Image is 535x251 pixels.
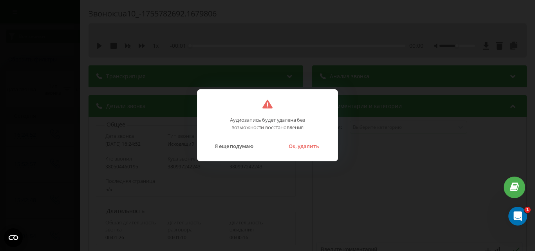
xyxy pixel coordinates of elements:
iframe: Intercom live chat [508,207,527,226]
button: Я еще подумаю [211,141,257,151]
button: Open CMP widget [4,228,23,247]
p: Аудиозапись будет удалена без возможности восстановления [218,108,317,131]
button: Ок, удалить [285,141,323,151]
span: 1 [524,207,531,213]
